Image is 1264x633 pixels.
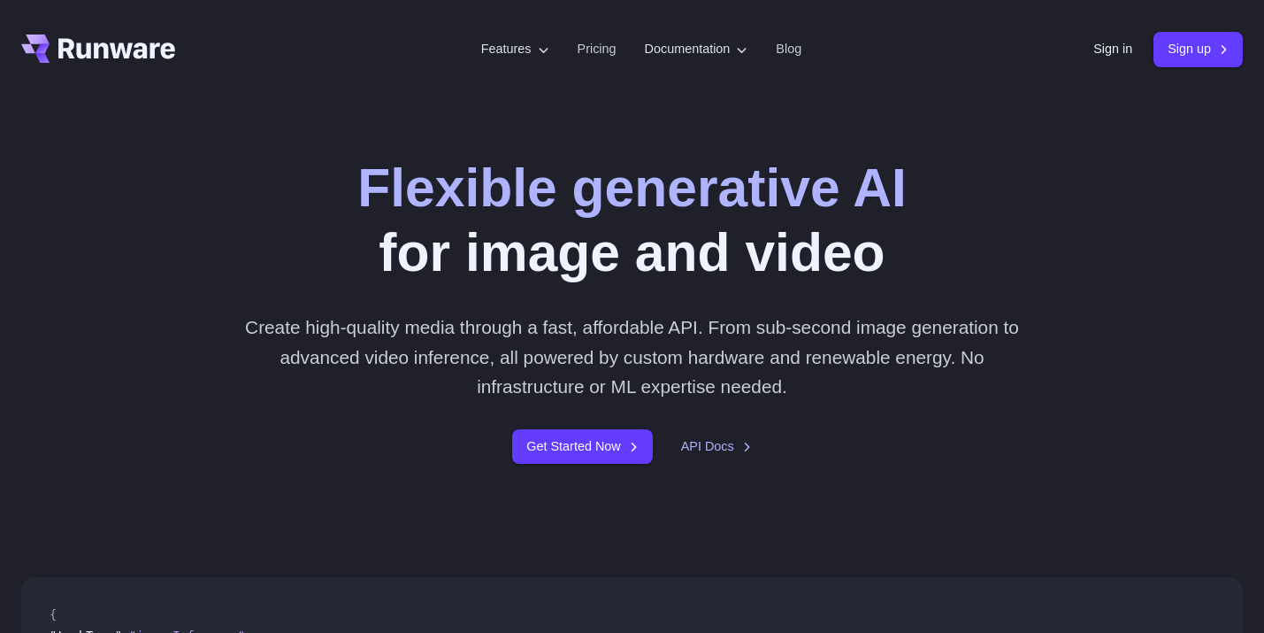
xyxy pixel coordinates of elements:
strong: Flexible generative AI [357,158,907,218]
a: Blog [776,39,801,59]
label: Documentation [645,39,748,59]
span: { [50,607,57,621]
a: API Docs [681,436,752,457]
h1: for image and video [357,156,907,284]
label: Features [481,39,549,59]
a: Go to / [21,35,175,63]
p: Create high-quality media through a fast, affordable API. From sub-second image generation to adv... [241,313,1023,401]
a: Sign in [1093,39,1132,59]
a: Sign up [1153,32,1243,66]
a: Pricing [578,39,617,59]
a: Get Started Now [512,429,652,464]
